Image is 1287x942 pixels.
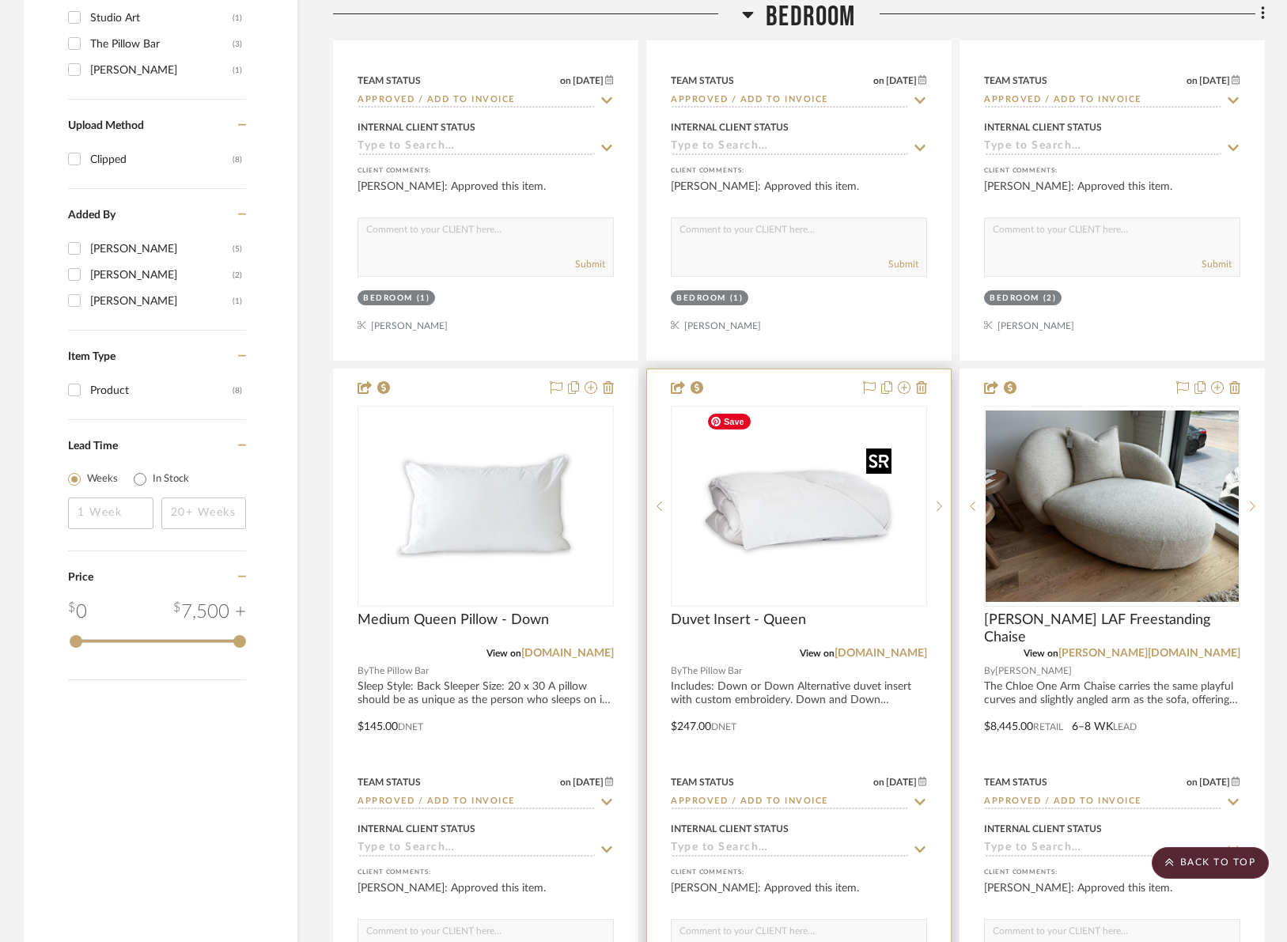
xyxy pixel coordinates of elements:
div: Clipped [90,147,233,172]
span: [PERSON_NAME] [995,664,1072,679]
button: Submit [1202,257,1232,271]
span: The Pillow Bar [682,664,742,679]
span: Save [708,414,751,429]
div: [PERSON_NAME]: Approved this item. [358,179,614,210]
input: Type to Search… [671,140,908,155]
span: on [560,777,571,787]
div: (1) [233,6,242,31]
input: Type to Search… [984,842,1221,857]
div: Studio Art [90,6,233,31]
span: [PERSON_NAME] LAF Freestanding Chaise [984,611,1240,646]
span: View on [486,649,521,658]
span: on [1187,777,1198,787]
button: Submit [575,257,605,271]
div: [PERSON_NAME] [90,236,233,262]
div: 0 [68,598,87,626]
div: Bedroom [990,293,1039,305]
span: [DATE] [571,75,605,86]
input: Type to Search… [671,93,908,108]
input: Type to Search… [984,140,1221,155]
div: Team Status [671,775,734,789]
div: (8) [233,378,242,403]
span: on [560,76,571,85]
span: Upload Method [68,120,144,131]
div: [PERSON_NAME] [90,58,233,83]
input: Type to Search… [671,842,908,857]
div: Team Status [358,775,421,789]
div: 0 [358,407,613,606]
span: By [358,664,369,679]
div: Bedroom [676,293,726,305]
div: Team Status [984,74,1047,88]
input: Type to Search… [984,795,1221,810]
span: on [873,777,884,787]
div: Bedroom [363,293,413,305]
span: [DATE] [571,777,605,788]
div: Product [90,378,233,403]
label: Weeks [87,471,118,487]
span: on [873,76,884,85]
span: Medium Queen Pillow - Down [358,611,549,629]
span: [DATE] [1198,75,1232,86]
div: The Pillow Bar [90,32,233,57]
span: Added By [68,210,115,221]
input: 20+ Weeks [161,497,247,529]
button: Submit [888,257,918,271]
a: [PERSON_NAME][DOMAIN_NAME] [1058,648,1240,659]
div: [PERSON_NAME] [90,289,233,314]
span: [DATE] [884,75,918,86]
span: Price [68,572,93,583]
div: (1) [730,293,744,305]
div: 0 [672,407,926,606]
span: [DATE] [1198,777,1232,788]
span: Lead Time [68,441,118,452]
div: Internal Client Status [358,822,475,836]
div: Internal Client Status [984,120,1102,134]
span: Item Type [68,351,115,362]
span: Duvet Insert - Queen [671,611,806,629]
input: Type to Search… [358,140,595,155]
div: Internal Client Status [671,120,789,134]
div: [PERSON_NAME]: Approved this item. [358,880,614,912]
span: By [671,664,682,679]
span: By [984,664,995,679]
div: [PERSON_NAME]: Approved this item. [671,179,927,210]
div: (3) [233,32,242,57]
div: (1) [233,58,242,83]
img: Medium Queen Pillow - Down [387,407,585,605]
span: View on [1024,649,1058,658]
div: Team Status [984,775,1047,789]
div: [PERSON_NAME]: Approved this item. [984,179,1240,210]
span: View on [800,649,835,658]
div: Team Status [358,74,421,88]
div: Team Status [671,74,734,88]
a: [DOMAIN_NAME] [835,648,927,659]
span: [DATE] [884,777,918,788]
div: Internal Client Status [671,822,789,836]
label: In Stock [153,471,189,487]
input: Type to Search… [358,93,595,108]
input: Type to Search… [358,842,595,857]
div: (1) [233,289,242,314]
div: [PERSON_NAME]: Approved this item. [984,880,1240,912]
div: (5) [233,236,242,262]
input: Type to Search… [984,93,1221,108]
img: Chloe LAF Freestanding Chaise [986,410,1239,601]
div: (1) [417,293,430,305]
div: [PERSON_NAME] [90,263,233,288]
div: (8) [233,147,242,172]
span: The Pillow Bar [369,664,429,679]
img: Duvet Insert - Queen [700,407,898,605]
div: Internal Client Status [984,822,1102,836]
div: (2) [1043,293,1057,305]
span: on [1187,76,1198,85]
a: [DOMAIN_NAME] [521,648,614,659]
input: Type to Search… [358,795,595,810]
div: Internal Client Status [358,120,475,134]
scroll-to-top-button: BACK TO TOP [1152,847,1269,879]
div: (2) [233,263,242,288]
input: Type to Search… [671,795,908,810]
input: 1 Week [68,497,153,529]
div: [PERSON_NAME]: Approved this item. [671,880,927,912]
div: 7,500 + [173,598,246,626]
